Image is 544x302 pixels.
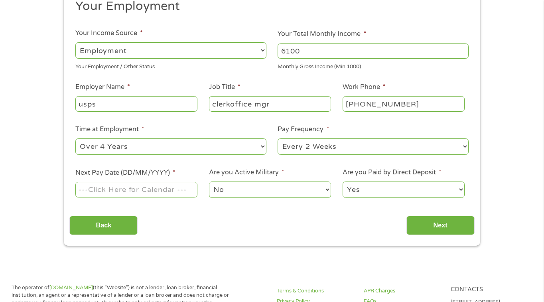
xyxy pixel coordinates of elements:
label: Next Pay Date (DD/MM/YYYY) [75,169,175,177]
label: Work Phone [343,83,386,91]
input: Walmart [75,96,197,111]
input: (231) 754-4010 [343,96,465,111]
label: Time at Employment [75,125,144,134]
a: Terms & Conditions [277,287,354,295]
label: Your Income Source [75,29,143,38]
a: APR Charges [364,287,441,295]
label: Your Total Monthly Income [278,30,366,38]
label: Pay Frequency [278,125,329,134]
input: 1800 [278,43,469,59]
input: Cashier [209,96,331,111]
input: Next [406,216,475,235]
input: Back [69,216,138,235]
a: [DOMAIN_NAME] [49,284,93,291]
label: Employer Name [75,83,130,91]
label: Job Title [209,83,240,91]
input: ---Click Here for Calendar --- [75,182,197,197]
h4: Contacts [451,286,528,294]
div: Your Employment / Other Status [75,60,266,71]
label: Are you Active Military [209,168,284,177]
label: Are you Paid by Direct Deposit [343,168,442,177]
div: Monthly Gross Income (Min 1000) [278,60,469,71]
